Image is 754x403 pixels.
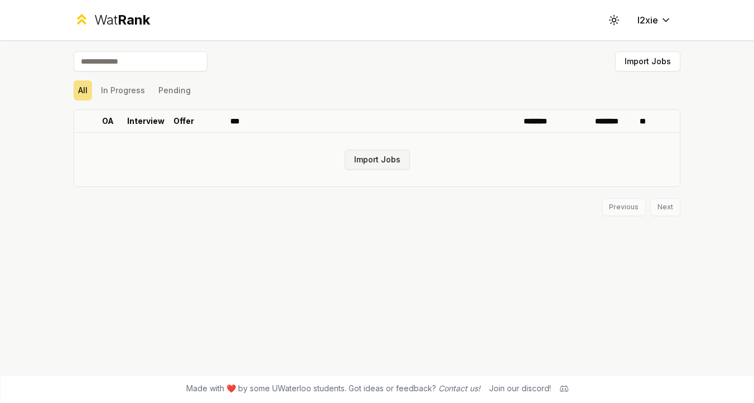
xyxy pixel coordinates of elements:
div: Join our discord! [489,383,551,394]
p: Offer [173,116,194,127]
p: Interview [127,116,165,127]
button: Pending [154,80,195,100]
button: In Progress [96,80,149,100]
button: Import Jobs [345,150,410,170]
button: Import Jobs [615,51,680,71]
a: Contact us! [438,383,480,393]
span: Made with ❤️ by some UWaterloo students. Got ideas or feedback? [186,383,480,394]
span: Rank [118,12,150,28]
a: WatRank [74,11,150,29]
div: Wat [94,11,150,29]
button: l2xie [629,10,680,30]
span: l2xie [637,13,658,27]
button: All [74,80,92,100]
p: OA [102,116,114,127]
